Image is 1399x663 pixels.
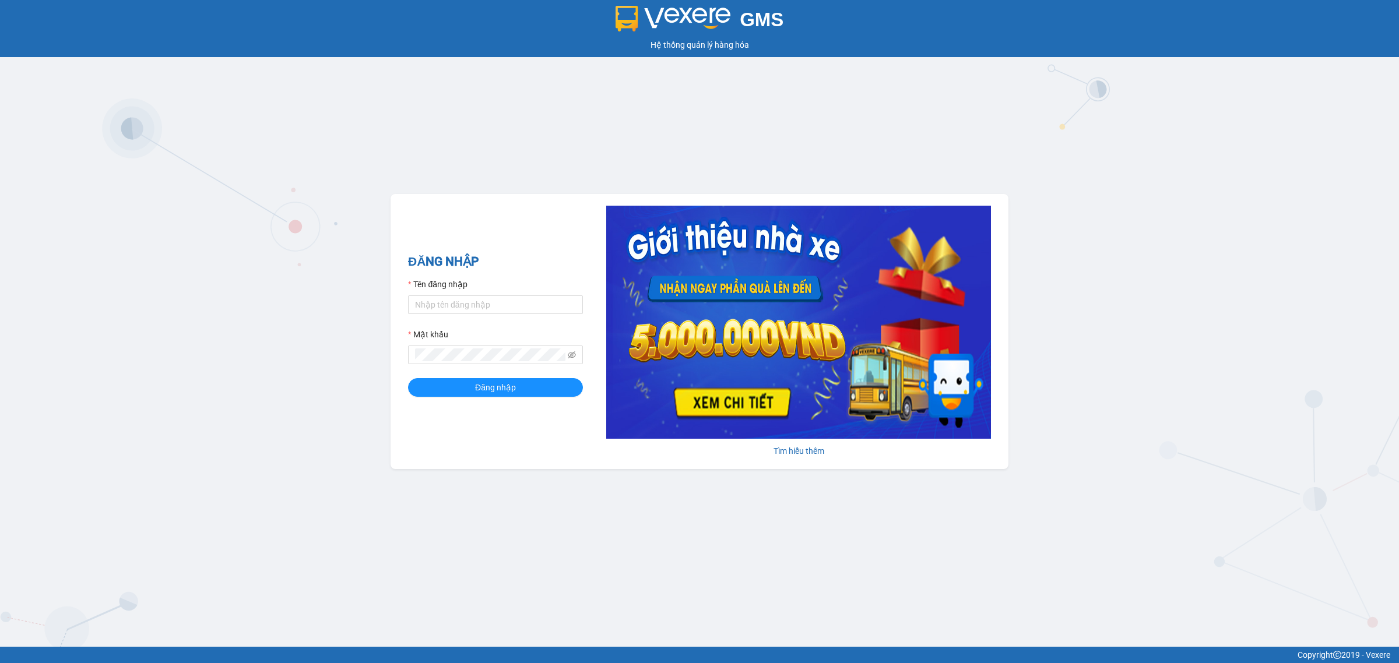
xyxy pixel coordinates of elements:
[740,9,783,30] span: GMS
[408,378,583,397] button: Đăng nhập
[606,445,991,457] div: Tìm hiểu thêm
[616,17,784,27] a: GMS
[1333,651,1341,659] span: copyright
[606,206,991,439] img: banner-0
[475,381,516,394] span: Đăng nhập
[616,6,731,31] img: logo 2
[3,38,1396,51] div: Hệ thống quản lý hàng hóa
[415,348,565,361] input: Mật khẩu
[408,252,583,271] h2: ĐĂNG NHẬP
[9,648,1390,661] div: Copyright 2019 - Vexere
[568,351,576,359] span: eye-invisible
[408,295,583,314] input: Tên đăng nhập
[408,278,467,291] label: Tên đăng nhập
[408,328,448,341] label: Mật khẩu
